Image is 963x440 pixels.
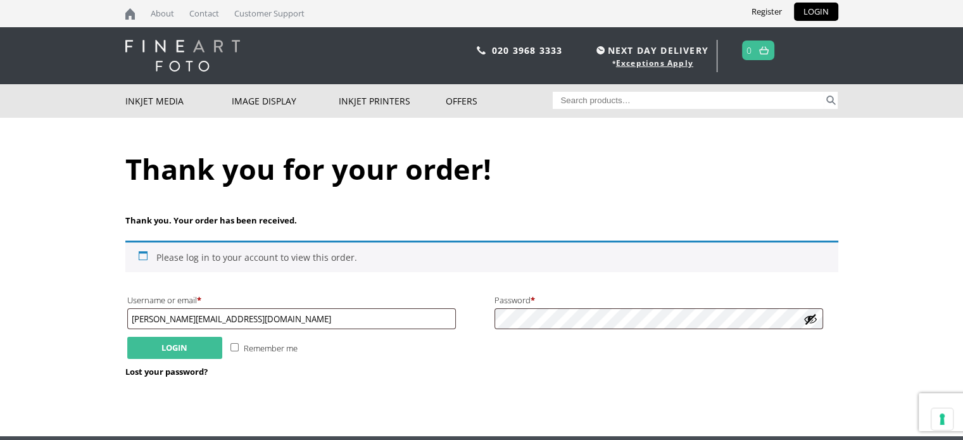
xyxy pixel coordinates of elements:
[125,213,838,228] p: Thank you. Your order has been received.
[803,312,817,326] button: Show password
[127,337,222,359] button: Login
[492,44,563,56] a: 020 3968 3333
[616,58,693,68] a: Exceptions Apply
[759,46,769,54] img: basket.svg
[125,149,838,188] h1: Thank you for your order!
[477,46,486,54] img: phone.svg
[593,43,708,58] span: NEXT DAY DELIVERY
[494,292,824,308] label: Password
[746,41,752,60] a: 0
[824,92,838,109] button: Search
[553,92,824,109] input: Search products…
[244,343,298,354] span: Remember me
[127,292,456,308] label: Username or email
[125,40,240,72] img: logo-white.svg
[125,366,208,377] a: Lost your password?
[446,84,553,118] a: Offers
[742,3,791,21] a: Register
[230,343,239,351] input: Remember me
[339,84,446,118] a: Inkjet Printers
[794,3,838,21] a: LOGIN
[232,84,339,118] a: Image Display
[931,408,953,430] button: Your consent preferences for tracking technologies
[125,241,838,272] div: Please log in to your account to view this order.
[596,46,605,54] img: time.svg
[125,84,232,118] a: Inkjet Media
